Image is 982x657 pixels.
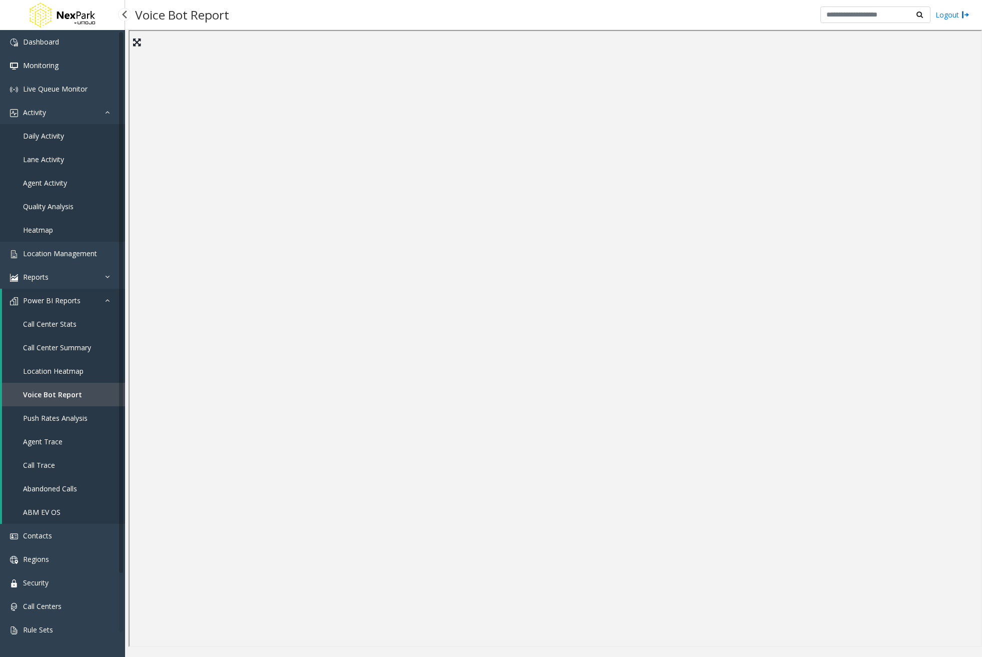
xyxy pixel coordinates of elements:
[23,84,88,94] span: Live Queue Monitor
[10,250,18,258] img: 'icon'
[10,297,18,305] img: 'icon'
[23,601,62,611] span: Call Centers
[23,202,74,211] span: Quality Analysis
[10,626,18,634] img: 'icon'
[23,366,84,376] span: Location Heatmap
[961,10,969,20] img: logout
[23,390,82,399] span: Voice Bot Report
[23,460,55,470] span: Call Trace
[2,312,125,336] a: Call Center Stats
[10,556,18,564] img: 'icon'
[23,507,61,517] span: ABM EV OS
[23,225,53,235] span: Heatmap
[10,86,18,94] img: 'icon'
[23,249,97,258] span: Location Management
[2,500,125,524] a: ABM EV OS
[23,61,59,70] span: Monitoring
[10,579,18,587] img: 'icon'
[23,37,59,47] span: Dashboard
[23,484,77,493] span: Abandoned Calls
[23,155,64,164] span: Lane Activity
[23,319,77,329] span: Call Center Stats
[23,531,52,540] span: Contacts
[23,554,49,564] span: Regions
[2,406,125,430] a: Push Rates Analysis
[2,453,125,477] a: Call Trace
[23,131,64,141] span: Daily Activity
[130,3,234,27] h3: Voice Bot Report
[2,430,125,453] a: Agent Trace
[2,383,125,406] a: Voice Bot Report
[10,109,18,117] img: 'icon'
[23,437,63,446] span: Agent Trace
[10,532,18,540] img: 'icon'
[23,343,91,352] span: Call Center Summary
[2,477,125,500] a: Abandoned Calls
[23,178,67,188] span: Agent Activity
[23,578,49,587] span: Security
[10,603,18,611] img: 'icon'
[2,359,125,383] a: Location Heatmap
[10,62,18,70] img: 'icon'
[10,39,18,47] img: 'icon'
[23,272,49,282] span: Reports
[23,108,46,117] span: Activity
[23,296,81,305] span: Power BI Reports
[2,336,125,359] a: Call Center Summary
[935,10,969,20] a: Logout
[2,289,125,312] a: Power BI Reports
[23,625,53,634] span: Rule Sets
[23,413,88,423] span: Push Rates Analysis
[10,274,18,282] img: 'icon'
